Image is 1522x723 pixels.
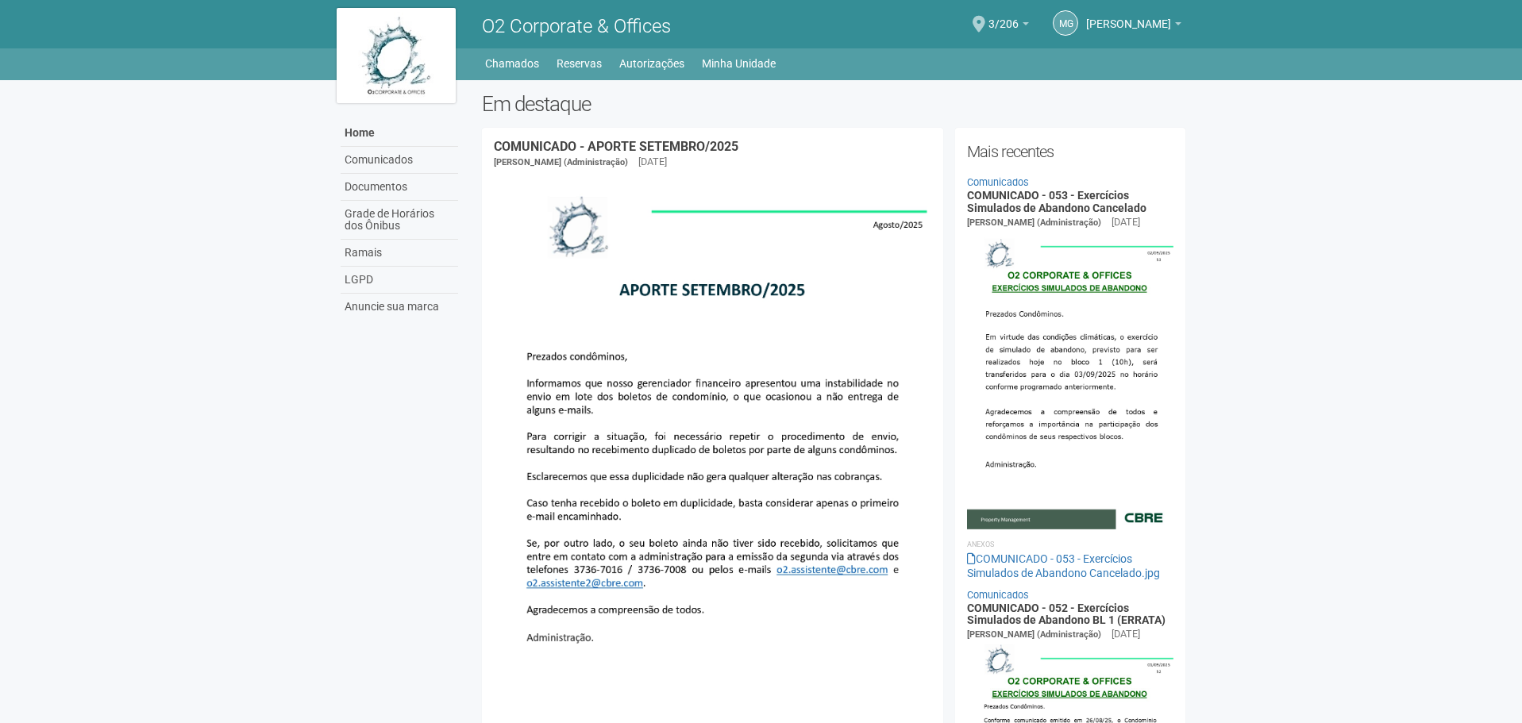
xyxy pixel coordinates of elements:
[967,217,1101,228] span: [PERSON_NAME] (Administração)
[967,629,1101,640] span: [PERSON_NAME] (Administração)
[967,140,1174,163] h2: Mais recentes
[1112,215,1140,229] div: [DATE]
[1053,10,1078,36] a: MG
[967,189,1146,213] a: COMUNICADO - 053 - Exercícios Simulados de Abandono Cancelado
[557,52,602,75] a: Reservas
[988,2,1019,30] span: 3/206
[341,294,458,320] a: Anuncie sua marca
[619,52,684,75] a: Autorizações
[341,174,458,201] a: Documentos
[967,537,1174,552] li: Anexos
[967,176,1029,188] a: Comunicados
[1086,20,1181,33] a: [PERSON_NAME]
[485,52,539,75] a: Chamados
[988,20,1029,33] a: 3/206
[702,52,776,75] a: Minha Unidade
[967,230,1174,529] img: COMUNICADO%20-%20053%20-%20Exerc%C3%ADcios%20Simulados%20de%20Abandono%20Cancelado.jpg
[337,8,456,103] img: logo.jpg
[482,92,1186,116] h2: Em destaque
[967,589,1029,601] a: Comunicados
[482,15,671,37] span: O2 Corporate & Offices
[341,240,458,267] a: Ramais
[341,267,458,294] a: LGPD
[494,157,628,167] span: [PERSON_NAME] (Administração)
[638,155,667,169] div: [DATE]
[1086,2,1171,30] span: Monica Guedes
[967,552,1160,579] a: COMUNICADO - 053 - Exercícios Simulados de Abandono Cancelado.jpg
[494,139,738,154] a: COMUNICADO - APORTE SETEMBRO/2025
[341,147,458,174] a: Comunicados
[341,201,458,240] a: Grade de Horários dos Ônibus
[341,120,458,147] a: Home
[967,602,1166,626] a: COMUNICADO - 052 - Exercícios Simulados de Abandono BL 1 (ERRATA)
[1112,627,1140,641] div: [DATE]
